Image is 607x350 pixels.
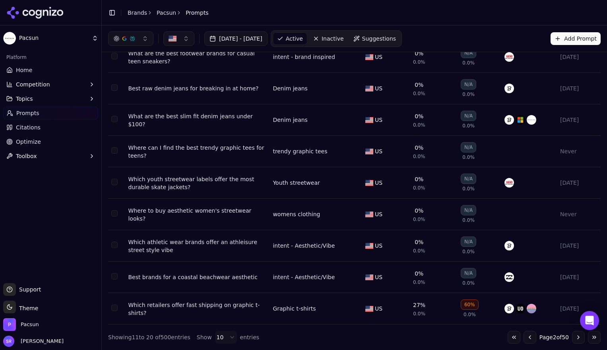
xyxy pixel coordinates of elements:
[560,116,597,124] div: [DATE]
[273,305,316,313] div: Graphic t-shirts
[413,279,425,285] span: 0.0%
[415,144,423,152] div: 0%
[462,91,475,98] span: 0.0%
[3,107,98,119] a: Prompts
[504,304,514,313] img: uniqlo
[415,207,423,215] div: 0%
[413,301,425,309] div: 27%
[128,84,266,92] a: Best raw denim jeans for breaking in at home?
[157,9,176,17] a: Pacsun
[551,32,601,45] button: Add Prompt
[365,274,373,280] img: US flag
[111,242,118,248] button: Select row 18
[560,273,597,281] div: [DATE]
[273,179,320,187] a: Youth streetwear
[461,237,476,247] div: N/A
[375,116,382,124] span: US
[504,84,514,93] img: uniqlo
[3,92,98,105] button: Topics
[3,121,98,134] a: Citations
[413,122,425,128] span: 0.0%
[580,311,599,330] div: Open Intercom Messenger
[461,79,476,90] div: N/A
[461,205,476,215] div: N/A
[413,248,425,254] span: 0.0%
[365,117,373,123] img: US flag
[128,238,266,254] a: Which athletic wear brands offer an athleisure street style vibe
[413,90,425,97] span: 0.0%
[365,86,373,92] img: US flag
[375,147,382,155] span: US
[273,210,320,218] a: womens clothing
[128,9,209,17] nav: breadcrumb
[128,207,266,223] a: Where to buy aesthetic women's streetwear looks?
[111,147,118,154] button: Select row 15
[365,180,373,186] img: US flag
[504,178,514,188] img: vans
[186,9,209,17] span: Prompts
[240,333,260,341] span: entries
[111,273,118,280] button: Select row 19
[16,152,37,160] span: Toolbox
[539,333,569,341] span: Page 2 of 50
[273,273,335,281] a: intent - Aesthetic/Vibe
[462,60,475,66] span: 0.0%
[128,144,266,160] a: Where can I find the best trendy graphic tees for teens?
[461,268,476,278] div: N/A
[462,186,475,192] span: 0.0%
[461,299,479,310] div: 60%
[462,248,475,255] span: 0.0%
[3,318,16,331] img: Pacsun
[413,216,425,223] span: 0.0%
[461,111,476,121] div: N/A
[3,135,98,148] a: Optimize
[560,147,597,155] div: Never
[415,238,423,246] div: 0%
[415,175,423,183] div: 0%
[3,150,98,162] button: Toolbox
[365,149,373,154] img: US flag
[461,142,476,153] div: N/A
[273,53,335,61] a: intent - brand inspired
[16,109,39,117] span: Prompts
[128,49,266,65] a: What are the best footwear brands for casual teen sneakers?
[273,116,308,124] div: Denim jeans
[527,115,536,125] img: american eagle outfitters
[3,51,98,64] div: Platform
[3,336,64,347] button: Open user button
[375,273,382,281] span: US
[462,123,475,129] span: 0.0%
[560,84,597,92] div: [DATE]
[128,273,266,281] div: Best brands for a coastal beachwear aesthetic
[273,84,308,92] a: Denim jeans
[128,301,266,317] div: Which retailers offer fast shipping on graphic t-shirts?
[560,179,597,187] div: [DATE]
[461,48,476,58] div: N/A
[560,53,597,61] div: [DATE]
[560,210,597,218] div: Never
[504,272,514,282] img: billabong
[273,147,327,155] a: trendy graphic tees
[375,84,382,92] span: US
[197,333,212,341] span: Show
[21,321,39,328] span: Pacsun
[413,153,425,160] span: 0.0%
[461,174,476,184] div: N/A
[375,210,382,218] span: US
[111,179,118,185] button: Select row 16
[413,311,425,317] span: 0.0%
[3,336,14,347] img: Stella Ruvalcaba
[3,78,98,91] button: Competition
[128,112,266,128] a: What are the best slim fit denim jeans under $100?
[462,280,475,286] span: 0.0%
[516,115,525,125] img: h&m
[504,241,514,250] img: uniqlo
[128,10,147,16] a: Brands
[413,185,425,191] span: 0.0%
[3,32,16,45] img: Pacsun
